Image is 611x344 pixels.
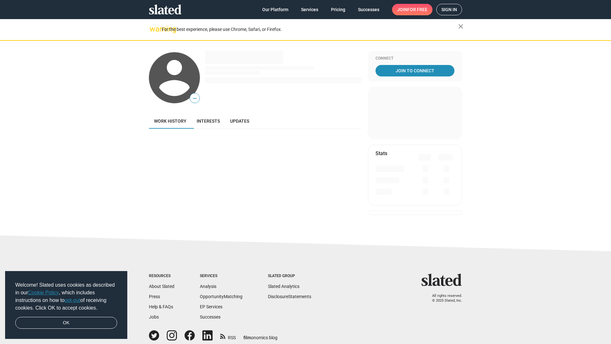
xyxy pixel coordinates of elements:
[296,4,323,15] a: Services
[268,274,311,279] div: Slated Group
[268,284,299,289] a: Slated Analytics
[200,314,221,319] a: Successes
[257,4,293,15] a: Our Platform
[397,4,427,15] span: Join
[200,284,216,289] a: Analysis
[331,4,345,15] span: Pricing
[149,294,160,299] a: Press
[149,314,159,319] a: Jobs
[149,113,192,129] a: Work history
[376,65,454,76] a: Join To Connect
[262,4,288,15] span: Our Platform
[197,118,220,124] span: Interests
[28,290,59,295] a: Cookie Policy
[162,25,458,34] div: For the best experience, please use Chrome, Safari, or Firefox.
[392,4,432,15] a: Joinfor free
[154,118,186,124] span: Work history
[149,274,174,279] div: Resources
[65,297,81,303] a: opt-out
[376,150,387,157] mat-card-title: Stats
[243,335,251,340] span: film
[192,113,225,129] a: Interests
[407,4,427,15] span: for free
[149,304,173,309] a: Help & FAQs
[15,281,117,312] span: Welcome! Slated uses cookies as described in our , which includes instructions on how to of recei...
[358,4,379,15] span: Successes
[268,294,311,299] a: DisclosureStatements
[190,94,200,103] span: —
[149,284,174,289] a: About Slated
[5,271,127,339] div: cookieconsent
[436,4,462,15] a: Sign in
[441,4,457,15] span: Sign in
[230,118,249,124] span: Updates
[15,317,117,329] a: dismiss cookie message
[353,4,384,15] a: Successes
[301,4,318,15] span: Services
[457,23,465,30] mat-icon: close
[376,56,454,61] div: Connect
[220,331,236,341] a: RSS
[200,304,222,309] a: EP Services
[243,330,277,341] a: filmonomics blog
[326,4,350,15] a: Pricing
[225,113,254,129] a: Updates
[425,294,462,303] p: All rights reserved. © 2025 Slated, Inc.
[377,65,453,76] span: Join To Connect
[200,274,242,279] div: Services
[150,25,157,33] mat-icon: warning
[200,294,242,299] a: OpportunityMatching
